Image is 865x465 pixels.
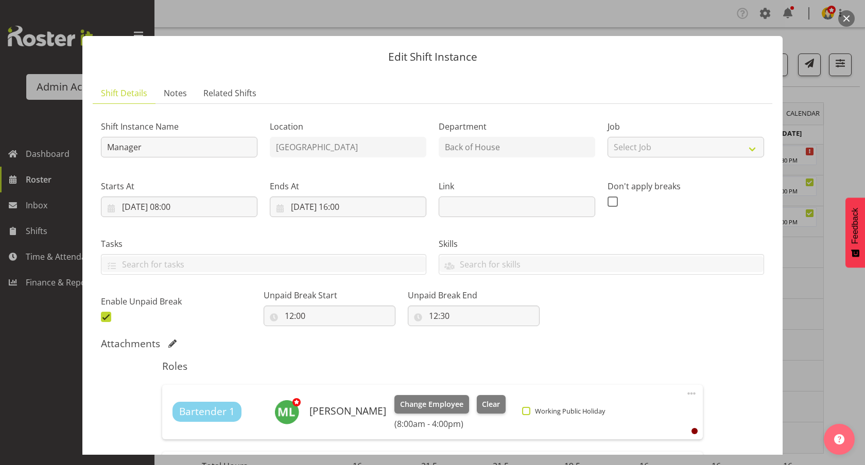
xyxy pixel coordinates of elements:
[691,428,698,434] div: User is clocked out
[270,196,426,217] input: Click to select...
[274,400,299,424] img: mike-little11059.jpg
[439,180,595,192] label: Link
[101,295,257,308] label: Enable Unpaid Break
[101,238,426,250] label: Tasks
[179,404,235,419] span: Bartender 1
[164,87,187,99] span: Notes
[851,208,860,244] span: Feedback
[270,120,426,133] label: Location
[394,419,506,429] h6: (8:00am - 4:00pm)
[93,51,772,62] p: Edit Shift Instance
[101,196,257,217] input: Click to select...
[101,180,257,192] label: Starts At
[101,137,257,157] input: Shift Instance Name
[439,120,595,133] label: Department
[101,120,257,133] label: Shift Instance Name
[408,289,540,301] label: Unpaid Break End
[309,405,386,417] h6: [PERSON_NAME]
[270,180,426,192] label: Ends At
[608,180,764,192] label: Don't apply breaks
[477,395,506,414] button: Clear
[101,256,426,272] input: Search for tasks
[101,337,160,350] h5: Attachments
[439,256,764,272] input: Search for skills
[834,434,844,444] img: help-xxl-2.png
[408,306,540,326] input: Click to select...
[845,198,865,267] button: Feedback - Show survey
[101,87,147,99] span: Shift Details
[264,306,395,326] input: Click to select...
[482,399,500,410] span: Clear
[608,120,764,133] label: Job
[203,87,256,99] span: Related Shifts
[400,399,463,410] span: Change Employee
[264,289,395,301] label: Unpaid Break Start
[530,407,605,415] span: Working Public Holiday
[394,395,469,414] button: Change Employee
[439,238,764,250] label: Skills
[162,360,702,372] h5: Roles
